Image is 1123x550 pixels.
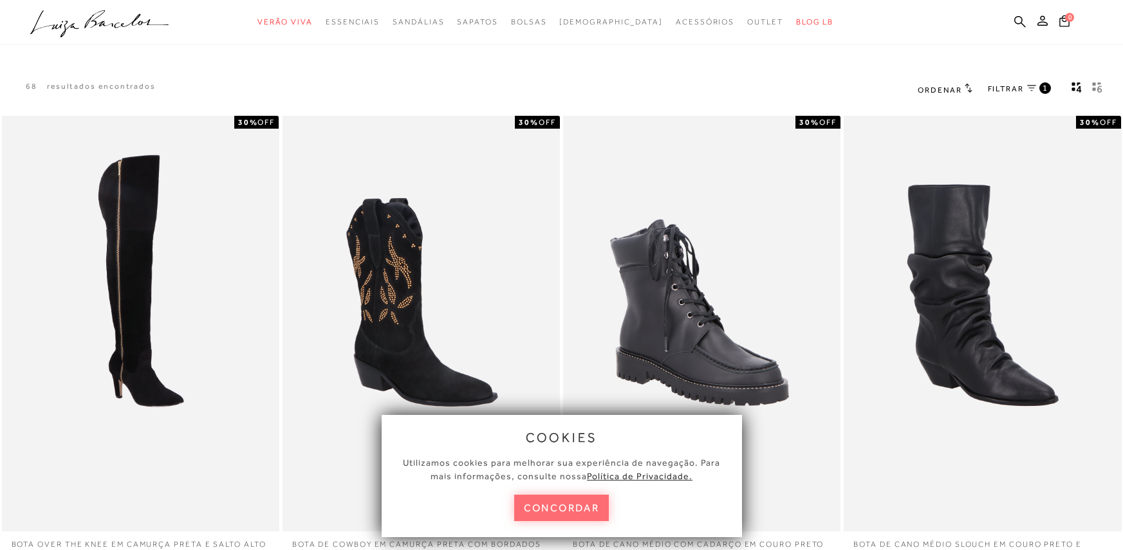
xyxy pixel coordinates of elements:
span: Utilizamos cookies para melhorar sua experiência de navegação. Para mais informações, consulte nossa [403,457,720,481]
img: BOTA DE CANO MÉDIO SLOUCH EM COURO PRETO E SALTO BLOCO [845,118,1120,530]
span: Outlet [747,17,783,26]
span: Sapatos [457,17,497,26]
span: cookies [526,430,598,445]
img: BOTA DE CANO MÉDIO COM CADARÇO EM COURO PRETO E SOLA TRATORADA [564,118,839,530]
a: noSubCategoriesText [257,10,313,34]
strong: 30% [799,118,819,127]
a: noSubCategoriesText [559,10,663,34]
span: OFF [539,118,556,127]
p: resultados encontrados [47,81,156,92]
span: Essenciais [326,17,380,26]
a: noSubCategoriesText [326,10,380,34]
span: OFF [1100,118,1117,127]
strong: 30% [238,118,258,127]
button: concordar [514,495,609,521]
p: 68 [26,81,37,92]
span: FILTRAR [988,84,1024,95]
a: BOTA OVER THE KNEE EM CAMURÇA PRETA E SALTO ALTO [2,531,279,550]
span: Acessórios [676,17,734,26]
span: OFF [819,118,837,127]
span: OFF [257,118,275,127]
a: noSubCategoriesText [457,10,497,34]
a: BLOG LB [796,10,833,34]
span: 0 [1065,13,1074,22]
a: noSubCategoriesText [747,10,783,34]
span: Sandálias [393,17,444,26]
span: 1 [1043,82,1048,93]
a: noSubCategoriesText [676,10,734,34]
strong: 30% [519,118,539,127]
a: noSubCategoriesText [393,10,444,34]
span: BLOG LB [796,17,833,26]
a: noSubCategoriesText [511,10,547,34]
button: Mostrar 4 produtos por linha [1068,81,1086,98]
span: [DEMOGRAPHIC_DATA] [559,17,663,26]
span: Bolsas [511,17,547,26]
strong: 30% [1080,118,1100,127]
span: Ordenar [918,86,961,95]
img: BOTA DE COWBOY EM CAMURÇA PRETA COM BORDADOS DOURADOS [284,118,559,530]
span: Verão Viva [257,17,313,26]
img: BOTA OVER THE KNEE EM CAMURÇA PRETA E SALTO ALTO [3,118,278,530]
button: gridText6Desc [1088,81,1106,98]
a: Política de Privacidade. [587,471,692,481]
button: 0 [1055,14,1073,32]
